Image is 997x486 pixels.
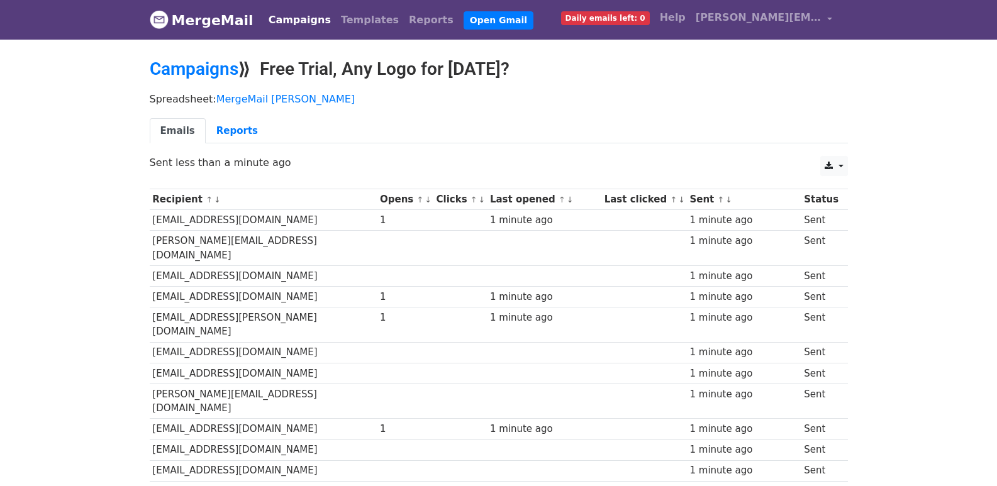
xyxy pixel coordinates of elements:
td: Sent [801,286,841,307]
div: 1 minute ago [689,422,798,436]
div: 1 minute ago [689,463,798,478]
td: [EMAIL_ADDRESS][DOMAIN_NAME] [150,460,377,481]
div: 1 [380,213,430,228]
div: 1 [380,422,430,436]
a: ↑ [718,195,725,204]
a: Daily emails left: 0 [556,5,655,30]
div: 1 minute ago [490,422,598,436]
td: [EMAIL_ADDRESS][DOMAIN_NAME] [150,286,377,307]
a: Emails [150,118,206,144]
td: [PERSON_NAME][EMAIL_ADDRESS][DOMAIN_NAME] [150,231,377,266]
div: 1 minute ago [689,311,798,325]
div: 1 minute ago [689,234,798,248]
div: 1 minute ago [490,311,598,325]
th: Sent [687,189,801,210]
a: ↑ [670,195,677,204]
td: Sent [801,307,841,343]
a: Templates [336,8,404,33]
td: Sent [801,363,841,384]
th: Last clicked [601,189,687,210]
a: Reports [206,118,269,144]
p: Spreadsheet: [150,92,848,106]
td: [PERSON_NAME][EMAIL_ADDRESS][DOMAIN_NAME] [150,384,377,419]
h2: ⟫ Free Trial, Any Logo for [DATE]? [150,58,848,80]
td: Sent [801,265,841,286]
td: Sent [801,460,841,481]
a: ↑ [416,195,423,204]
a: MergeMail [PERSON_NAME] [216,93,355,105]
a: Help [655,5,691,30]
td: [EMAIL_ADDRESS][DOMAIN_NAME] [150,342,377,363]
th: Recipient [150,189,377,210]
a: MergeMail [150,7,253,33]
div: 1 minute ago [490,290,598,304]
a: ↑ [559,195,565,204]
td: [EMAIL_ADDRESS][DOMAIN_NAME] [150,363,377,384]
img: MergeMail logo [150,10,169,29]
th: Opens [377,189,433,210]
td: Sent [801,231,841,266]
td: [EMAIL_ADDRESS][DOMAIN_NAME] [150,439,377,460]
th: Last opened [487,189,601,210]
td: Sent [801,439,841,460]
span: Daily emails left: 0 [561,11,650,25]
td: [EMAIL_ADDRESS][DOMAIN_NAME] [150,419,377,439]
td: Sent [801,419,841,439]
td: Sent [801,342,841,363]
div: 1 minute ago [689,290,798,304]
a: ↓ [425,195,432,204]
a: Campaigns [150,58,238,79]
a: ↓ [479,195,486,204]
th: Status [801,189,841,210]
a: ↓ [567,195,574,204]
td: [EMAIL_ADDRESS][PERSON_NAME][DOMAIN_NAME] [150,307,377,343]
td: [EMAIL_ADDRESS][DOMAIN_NAME] [150,265,377,286]
div: 1 minute ago [689,269,798,284]
td: Sent [801,384,841,419]
div: 1 minute ago [689,345,798,360]
a: ↑ [206,195,213,204]
span: [PERSON_NAME][EMAIL_ADDRESS][DOMAIN_NAME] [696,10,822,25]
a: Reports [404,8,459,33]
td: [EMAIL_ADDRESS][DOMAIN_NAME] [150,210,377,231]
div: 1 [380,311,430,325]
div: 1 minute ago [490,213,598,228]
a: Campaigns [264,8,336,33]
a: ↓ [725,195,732,204]
div: 1 minute ago [689,443,798,457]
div: 1 minute ago [689,213,798,228]
a: [PERSON_NAME][EMAIL_ADDRESS][DOMAIN_NAME] [691,5,838,35]
div: 1 [380,290,430,304]
a: ↓ [678,195,685,204]
a: ↑ [471,195,477,204]
td: Sent [801,210,841,231]
a: Open Gmail [464,11,533,30]
div: 1 minute ago [689,367,798,381]
p: Sent less than a minute ago [150,156,848,169]
th: Clicks [433,189,487,210]
a: ↓ [214,195,221,204]
div: 1 minute ago [689,387,798,402]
